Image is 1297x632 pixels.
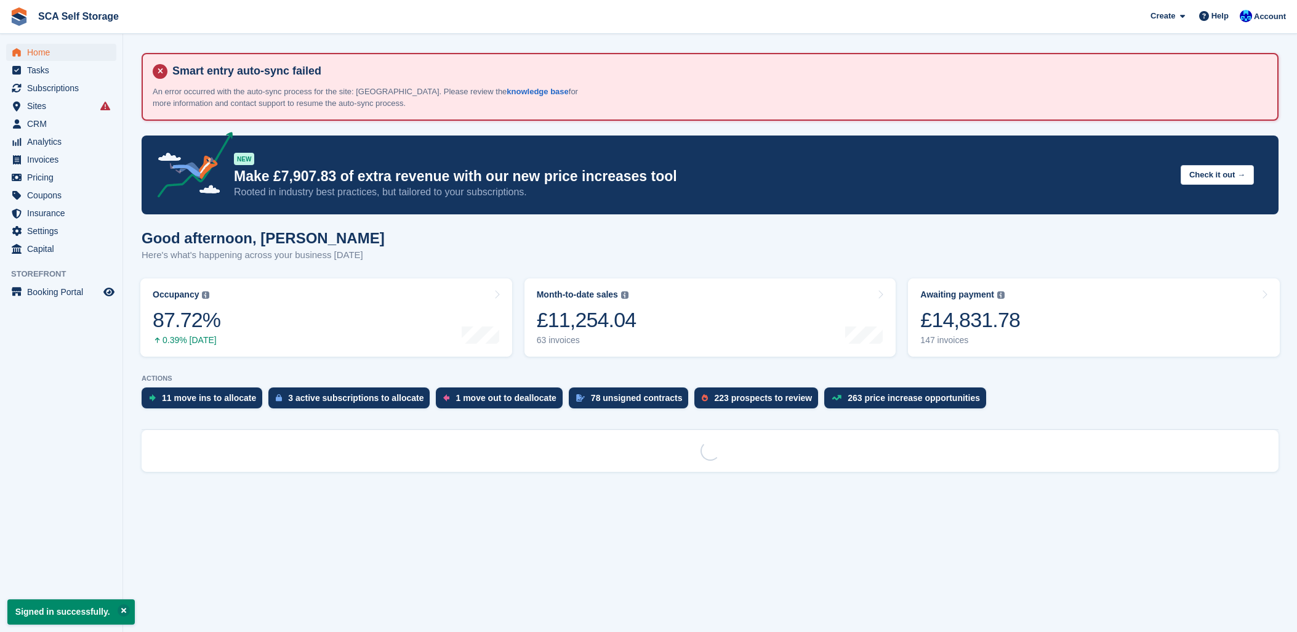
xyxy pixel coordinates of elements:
[140,278,512,357] a: Occupancy 87.72% 0.39% [DATE]
[27,62,101,79] span: Tasks
[142,230,385,246] h1: Good afternoon, [PERSON_NAME]
[591,393,683,403] div: 78 unsigned contracts
[6,97,116,115] a: menu
[288,393,424,403] div: 3 active subscriptions to allocate
[621,291,628,299] img: icon-info-grey-7440780725fd019a000dd9b08b2336e03edf1995a4989e88bcd33f0948082b44.svg
[537,307,636,333] div: £11,254.04
[6,187,116,204] a: menu
[162,393,256,403] div: 11 move ins to allocate
[153,290,199,300] div: Occupancy
[1211,10,1229,22] span: Help
[6,283,116,301] a: menu
[27,44,101,61] span: Home
[6,222,116,240] a: menu
[10,7,28,26] img: stora-icon-8386f47178a22dfd0bd8f6a31ec36ba5ce8667c1dd55bd0f319d3a0aa187defe.svg
[153,307,220,333] div: 87.72%
[27,222,101,240] span: Settings
[7,599,135,625] p: Signed in successfully.
[153,335,220,346] div: 0.39% [DATE]
[234,153,254,165] div: NEW
[848,393,980,403] div: 263 price increase opportunities
[142,248,385,262] p: Here's what's happening across your business [DATE]
[234,168,1171,185] p: Make £7,907.83 of extra revenue with our new price increases tool
[27,97,101,115] span: Sites
[6,133,116,150] a: menu
[27,151,101,168] span: Invoices
[234,185,1171,199] p: Rooted in industry best practices, but tailored to your subscriptions.
[576,394,585,402] img: contract_signature_icon-13c848040528278c33f63329250d36e43548de30e8caae1d1a13099fd9432cc5.svg
[27,79,101,97] span: Subscriptions
[27,283,101,301] span: Booking Portal
[100,101,110,111] i: Smart entry sync failures have occurred
[27,240,101,257] span: Capital
[908,278,1280,357] a: Awaiting payment £14,831.78 147 invoices
[142,375,1279,383] p: ACTIONS
[27,133,101,150] span: Analytics
[11,268,122,280] span: Storefront
[27,205,101,222] span: Insurance
[6,205,116,222] a: menu
[702,394,708,402] img: prospect-51fa495bee0391a8d652442698ab0144808aea92771e9ea1ae160a38d050c398.svg
[456,393,556,403] div: 1 move out to deallocate
[142,387,268,415] a: 11 move ins to allocate
[6,44,116,61] a: menu
[6,115,116,132] a: menu
[27,187,101,204] span: Coupons
[6,62,116,79] a: menu
[832,395,841,400] img: price_increase_opportunities-93ffe204e8149a01c8c9dc8f82e8f89637d9d84a8eef4429ea346261dce0b2c0.svg
[824,387,992,415] a: 263 price increase opportunities
[436,387,568,415] a: 1 move out to deallocate
[1254,10,1286,23] span: Account
[997,291,1005,299] img: icon-info-grey-7440780725fd019a000dd9b08b2336e03edf1995a4989e88bcd33f0948082b44.svg
[102,285,116,299] a: Preview store
[6,79,116,97] a: menu
[6,151,116,168] a: menu
[202,291,209,299] img: icon-info-grey-7440780725fd019a000dd9b08b2336e03edf1995a4989e88bcd33f0948082b44.svg
[6,240,116,257] a: menu
[537,290,618,300] div: Month-to-date sales
[524,278,896,357] a: Month-to-date sales £11,254.04 63 invoices
[6,169,116,186] a: menu
[920,307,1020,333] div: £14,831.78
[537,335,636,346] div: 63 invoices
[268,387,436,415] a: 3 active subscriptions to allocate
[276,394,282,402] img: active_subscription_to_allocate_icon-d502201f5373d7db506a760aba3b589e785aa758c864c3986d89f69b8ff3...
[443,394,449,402] img: move_outs_to_deallocate_icon-f764333ba52eb49d3ac5e1228854f67142a1ed5810a6f6cc68b1a99e826820c5.svg
[167,64,1267,78] h4: Smart entry auto-sync failed
[1150,10,1175,22] span: Create
[147,132,233,202] img: price-adjustments-announcement-icon-8257ccfd72463d97f412b2fc003d46551f7dbcb40ab6d574587a9cd5c0d94...
[1240,10,1252,22] img: Kelly Neesham
[507,87,568,96] a: knowledge base
[153,86,584,110] p: An error occurred with the auto-sync process for the site: [GEOGRAPHIC_DATA]. Please review the f...
[920,335,1020,346] div: 147 invoices
[714,393,812,403] div: 223 prospects to review
[694,387,824,415] a: 223 prospects to review
[27,169,101,186] span: Pricing
[27,115,101,132] span: CRM
[569,387,695,415] a: 78 unsigned contracts
[149,394,156,402] img: move_ins_to_allocate_icon-fdf77a2bb77ea45bf5b3d319d69a93e2d87916cf1d5bf7949dd705db3b84f3ca.svg
[920,290,994,300] div: Awaiting payment
[1181,165,1254,185] button: Check it out →
[33,6,124,26] a: SCA Self Storage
